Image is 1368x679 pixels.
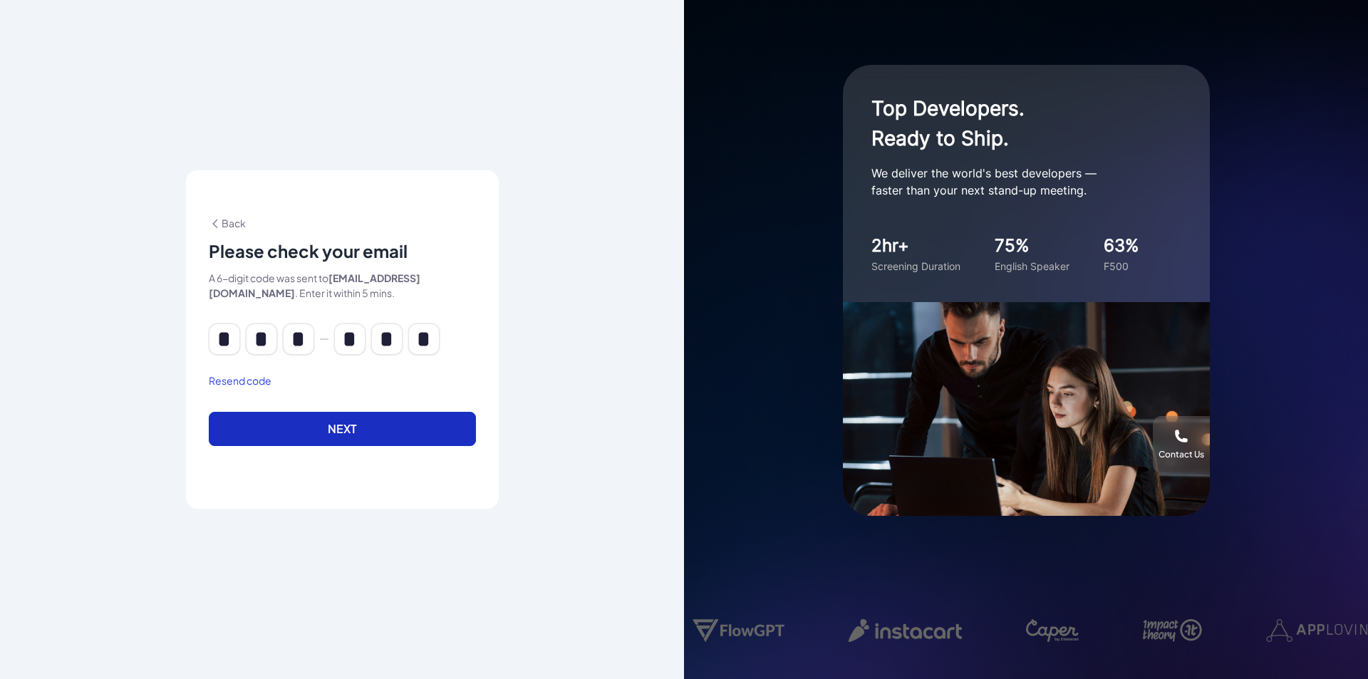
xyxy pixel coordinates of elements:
h1: Top Developers. Ready to Ship. [871,93,1156,153]
div: Contact Us [1159,449,1204,460]
span: Back [209,217,246,229]
button: Contact Us [1153,416,1210,473]
div: 63% [1104,233,1139,259]
p: Please check your email [209,239,476,262]
button: Resend code [209,373,271,388]
p: A 6-digit code was sent to . Enter it within 5 mins. [209,271,476,301]
div: Screening Duration [871,259,960,274]
button: Next [209,412,476,446]
div: 75% [995,233,1069,259]
div: English Speaker [995,259,1069,274]
div: 2hr+ [871,233,960,259]
p: We deliver the world's best developers — faster than your next stand-up meeting. [871,165,1156,199]
div: F500 [1104,259,1139,274]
